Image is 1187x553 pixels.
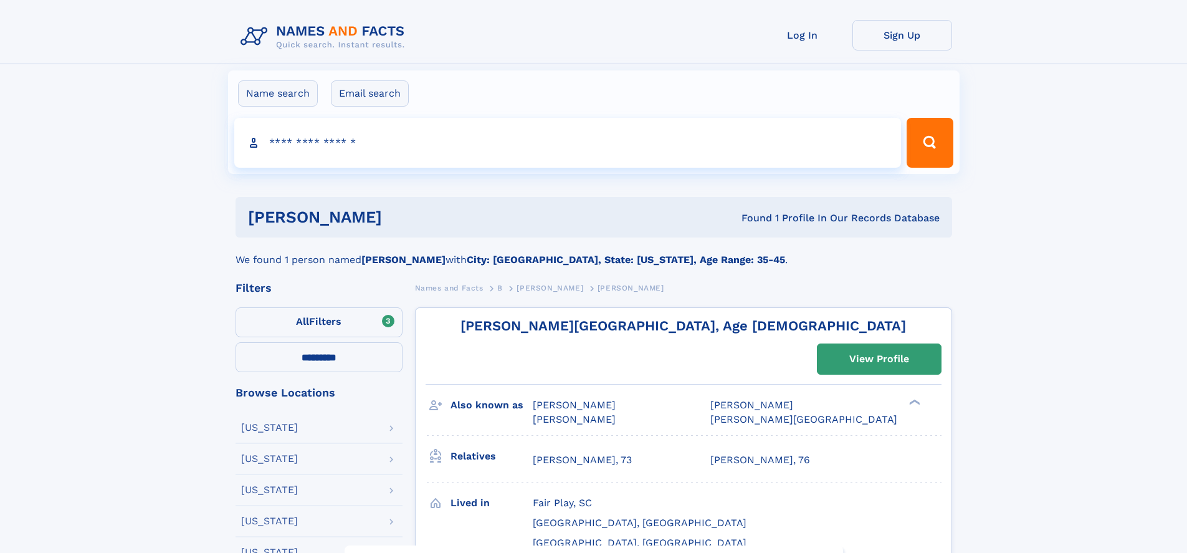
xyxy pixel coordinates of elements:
span: [PERSON_NAME] [533,413,616,425]
label: Filters [236,307,403,337]
span: B [497,284,503,292]
h1: [PERSON_NAME] [248,209,562,225]
h3: Relatives [450,446,533,467]
span: [PERSON_NAME] [533,399,616,411]
div: [US_STATE] [241,516,298,526]
input: search input [234,118,902,168]
div: [US_STATE] [241,423,298,433]
a: View Profile [818,344,941,374]
a: B [497,280,503,296]
label: Email search [331,80,409,107]
span: [GEOGRAPHIC_DATA], [GEOGRAPHIC_DATA] [533,517,746,529]
img: Logo Names and Facts [236,20,415,54]
div: [US_STATE] [241,454,298,464]
button: Search Button [907,118,953,168]
a: [PERSON_NAME], 73 [533,453,632,467]
div: We found 1 person named with . [236,238,952,267]
a: Sign Up [852,20,952,50]
span: [PERSON_NAME][GEOGRAPHIC_DATA] [710,413,897,425]
span: [PERSON_NAME] [598,284,664,292]
div: Browse Locations [236,387,403,398]
b: City: [GEOGRAPHIC_DATA], State: [US_STATE], Age Range: 35-45 [467,254,785,266]
span: All [296,315,309,327]
h3: Lived in [450,493,533,514]
a: Names and Facts [415,280,484,296]
a: [PERSON_NAME][GEOGRAPHIC_DATA], Age [DEMOGRAPHIC_DATA] [460,318,906,334]
span: [PERSON_NAME] [517,284,583,292]
h3: Also known as [450,395,533,416]
div: Filters [236,282,403,294]
div: View Profile [849,345,909,373]
div: [US_STATE] [241,485,298,495]
a: [PERSON_NAME] [517,280,583,296]
a: [PERSON_NAME], 76 [710,453,810,467]
div: Found 1 Profile In Our Records Database [561,211,940,225]
span: [GEOGRAPHIC_DATA], [GEOGRAPHIC_DATA] [533,537,746,549]
span: Fair Play, SC [533,497,592,509]
span: [PERSON_NAME] [710,399,793,411]
label: Name search [238,80,318,107]
div: ❯ [906,398,921,406]
b: [PERSON_NAME] [361,254,446,266]
a: Log In [753,20,852,50]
